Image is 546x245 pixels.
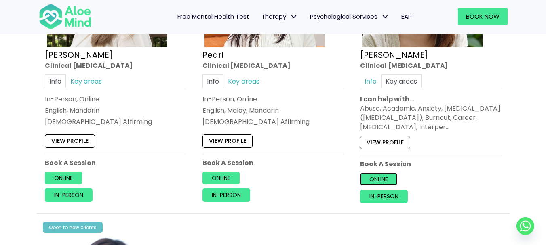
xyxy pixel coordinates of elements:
[102,8,418,25] nav: Menu
[202,49,223,61] a: Pearl
[45,106,186,115] p: English, Mandarin
[202,172,240,184] a: Online
[45,189,93,202] a: In-person
[395,8,418,25] a: EAP
[288,11,300,23] span: Therapy: submenu
[45,172,82,184] a: Online
[39,3,91,30] img: Aloe mind Logo
[223,74,264,88] a: Key areas
[202,189,250,202] a: In-person
[202,61,344,70] div: Clinical [MEDICAL_DATA]
[466,12,500,21] span: Book Now
[360,159,502,169] p: Book A Session
[261,12,298,21] span: Therapy
[360,173,397,186] a: Online
[202,158,344,168] p: Book A Session
[401,12,412,21] span: EAP
[177,12,249,21] span: Free Mental Health Test
[43,222,103,233] div: Open to new clients
[202,135,253,148] a: View profile
[516,217,534,235] a: Whatsapp
[360,49,428,61] a: [PERSON_NAME]
[45,74,66,88] a: Info
[66,74,106,88] a: Key areas
[202,94,344,104] div: In-Person, Online
[45,49,113,61] a: [PERSON_NAME]
[360,136,410,149] a: View profile
[202,74,223,88] a: Info
[45,135,95,148] a: View profile
[381,74,422,88] a: Key areas
[255,8,304,25] a: TherapyTherapy: submenu
[45,94,186,104] div: In-Person, Online
[304,8,395,25] a: Psychological ServicesPsychological Services: submenu
[45,158,186,168] p: Book A Session
[310,12,389,21] span: Psychological Services
[45,61,186,70] div: Clinical [MEDICAL_DATA]
[360,94,502,104] p: I can help with…
[458,8,508,25] a: Book Now
[202,106,344,115] p: English, Malay, Mandarin
[360,74,381,88] a: Info
[360,104,502,132] div: Abuse, Academic, Anxiety, [MEDICAL_DATA] ([MEDICAL_DATA]), Burnout, Career, [MEDICAL_DATA], Inter...
[171,8,255,25] a: Free Mental Health Test
[202,117,344,127] div: [DEMOGRAPHIC_DATA] Affirming
[360,61,502,70] div: Clinical [MEDICAL_DATA]
[45,117,186,127] div: [DEMOGRAPHIC_DATA] Affirming
[379,11,391,23] span: Psychological Services: submenu
[360,190,408,203] a: In-person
